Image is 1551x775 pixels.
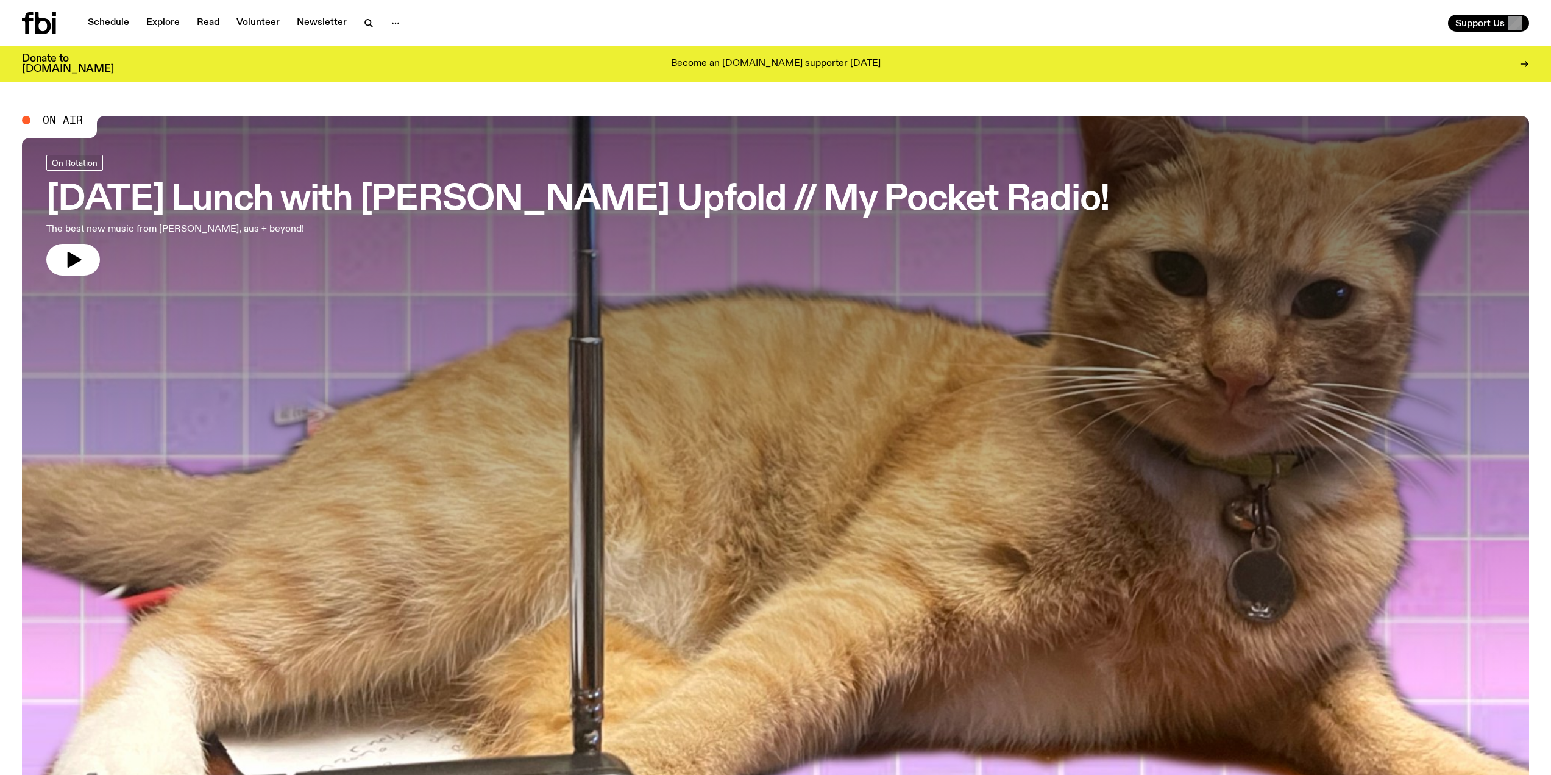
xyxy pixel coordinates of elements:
[46,222,358,237] p: The best new music from [PERSON_NAME], aus + beyond!
[43,115,83,126] span: On Air
[139,15,187,32] a: Explore
[671,59,881,70] p: Become an [DOMAIN_NAME] supporter [DATE]
[1455,18,1505,29] span: Support Us
[80,15,137,32] a: Schedule
[229,15,287,32] a: Volunteer
[46,155,1109,276] a: [DATE] Lunch with [PERSON_NAME] Upfold // My Pocket Radio!The best new music from [PERSON_NAME], ...
[46,183,1109,217] h3: [DATE] Lunch with [PERSON_NAME] Upfold // My Pocket Radio!
[1448,15,1529,32] button: Support Us
[52,158,98,167] span: On Rotation
[46,155,103,171] a: On Rotation
[289,15,354,32] a: Newsletter
[22,54,114,74] h3: Donate to [DOMAIN_NAME]
[190,15,227,32] a: Read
